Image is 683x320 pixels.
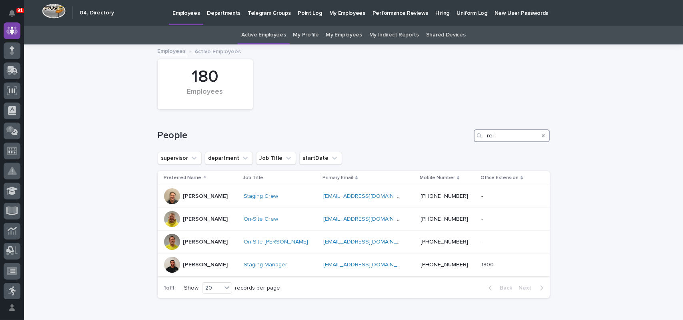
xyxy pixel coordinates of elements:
[474,129,550,142] input: Search
[495,285,513,291] span: Back
[158,46,186,55] a: Employees
[183,193,228,200] p: [PERSON_NAME]
[183,239,228,246] p: [PERSON_NAME]
[235,285,280,292] p: records per page
[158,130,471,141] h1: People
[323,262,414,268] a: [EMAIL_ADDRESS][DOMAIN_NAME]
[481,260,495,268] p: 1800
[481,173,519,182] p: Office Extension
[183,262,228,268] p: [PERSON_NAME]
[516,284,550,292] button: Next
[244,216,278,223] a: On-Site Crew
[158,254,550,276] tr: [PERSON_NAME]Staging Manager [EMAIL_ADDRESS][DOMAIN_NAME] [PHONE_NUMBER]18001800
[4,5,20,22] button: Notifications
[42,4,66,18] img: Workspace Logo
[158,208,550,231] tr: [PERSON_NAME]On-Site Crew [EMAIL_ADDRESS][DOMAIN_NAME] [PHONE_NUMBER]--
[482,284,516,292] button: Back
[421,262,468,268] a: [PHONE_NUMBER]
[244,193,278,200] a: Staging Crew
[10,10,20,22] div: Notifications91
[421,239,468,245] a: [PHONE_NUMBER]
[256,152,296,165] button: Job Title
[326,26,362,44] a: My Employees
[202,284,222,292] div: 20
[420,173,455,182] p: Mobile Number
[241,26,286,44] a: Active Employees
[158,185,550,208] tr: [PERSON_NAME]Staging Crew [EMAIL_ADDRESS][DOMAIN_NAME] [PHONE_NUMBER]--
[519,285,537,291] span: Next
[80,10,114,16] h2: 04. Directory
[293,26,319,44] a: My Profile
[171,67,239,87] div: 180
[158,152,202,165] button: supervisor
[481,191,485,200] p: -
[184,285,199,292] p: Show
[322,173,353,182] p: Primary Email
[158,231,550,254] tr: [PERSON_NAME]On-Site [PERSON_NAME] [EMAIL_ADDRESS][DOMAIN_NAME] [PHONE_NUMBER]--
[299,152,342,165] button: startDate
[323,239,414,245] a: [EMAIL_ADDRESS][DOMAIN_NAME]
[164,173,202,182] p: Preferred Name
[481,214,485,223] p: -
[205,152,253,165] button: department
[183,216,228,223] p: [PERSON_NAME]
[323,216,414,222] a: [EMAIL_ADDRESS][DOMAIN_NAME]
[171,88,239,105] div: Employees
[158,278,181,298] p: 1 of 1
[244,262,287,268] a: Staging Manager
[421,216,468,222] a: [PHONE_NUMBER]
[243,173,263,182] p: Job Title
[426,26,466,44] a: Shared Devices
[481,237,485,246] p: -
[369,26,419,44] a: My Indirect Reports
[18,8,23,13] p: 91
[323,193,414,199] a: [EMAIL_ADDRESS][DOMAIN_NAME]
[195,46,241,55] p: Active Employees
[244,239,308,246] a: On-Site [PERSON_NAME]
[421,193,468,199] a: [PHONE_NUMBER]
